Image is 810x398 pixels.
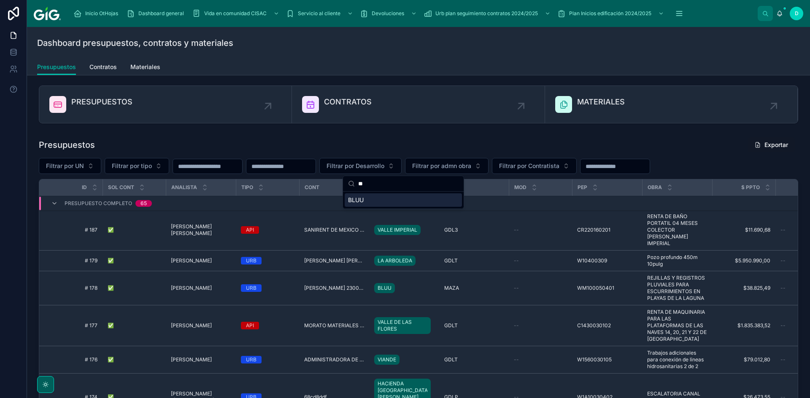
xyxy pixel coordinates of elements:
[647,309,707,342] a: RENTA DE MAQUINARIA PARA LAS PLATAFORMAS DE LAS NAVES 14, 20, 21 Y 22 DE [GEOGRAPHIC_DATA]
[108,257,161,264] a: ✅
[49,356,97,363] a: # 176
[171,322,212,329] span: [PERSON_NAME]
[130,63,160,71] span: Materiales
[514,257,567,264] a: --
[82,184,87,191] span: ID
[89,63,117,71] span: Contratos
[378,356,396,363] span: VIANDE
[124,6,190,21] a: Dashboard general
[49,257,97,264] a: # 179
[780,356,786,363] span: --
[246,226,254,234] div: API
[304,356,364,363] a: ADMINISTRADORA DE PROYECTOS INMOBILIARIOS GIG SA DE CV FILIAL 2100000008
[327,162,384,170] span: Filtrar por Desarrollo
[444,322,504,329] a: GDLT
[108,184,134,191] span: SOL CONT
[108,285,114,291] span: ✅
[444,285,459,291] span: MAZA
[67,4,758,23] div: scrollable content
[39,158,101,174] button: Select Button
[171,356,212,363] span: [PERSON_NAME]
[37,63,76,71] span: Presupuestos
[378,257,412,264] span: LA ARBOLEDA
[171,356,231,363] a: [PERSON_NAME]
[71,6,124,21] a: Inicio OtHojas
[578,184,587,191] span: PEP
[577,285,637,291] a: WM100050401
[283,6,357,21] a: Servicio al cliente
[499,162,559,170] span: Filtrar por Contratista
[412,162,471,170] span: Filtrar por admn obra
[577,257,637,264] a: W10400309
[545,86,798,123] a: MATERIALES
[514,227,519,233] span: --
[780,285,786,291] span: --
[514,285,519,291] span: --
[304,257,364,264] a: [PERSON_NAME] [PERSON_NAME] 2300000284
[648,184,662,191] span: OBRA
[444,227,458,233] span: GDL3
[374,353,434,366] a: VIANDE
[85,10,118,17] span: Inicio OtHojas
[246,257,256,264] div: URB
[343,192,464,208] div: Suggestions
[647,275,707,302] a: REJILLAS Y REGISTROS PLUVIALES PARA ESCURRIMIENTOS EN PLAYAS DE LA LAGUNA
[647,254,707,267] a: Pozo profundo 450m 10pulg
[34,7,61,20] img: App logo
[241,226,294,234] a: API
[514,227,567,233] a: --
[514,184,526,191] span: MOD
[444,356,504,363] a: GDLT
[374,223,434,237] a: VALLE IMPERIAL
[246,284,256,292] div: URB
[37,59,76,75] a: Presupuestos
[717,356,770,363] a: $79.012,80
[378,319,427,332] span: VALLE DE LAS FLORES
[108,285,161,291] a: ✅
[514,356,519,363] span: --
[171,257,212,264] span: [PERSON_NAME]
[292,86,545,123] a: CONTRATOS
[108,356,114,363] span: ✅
[298,10,340,17] span: Servicio al cliente
[171,223,231,237] span: [PERSON_NAME] [PERSON_NAME]
[304,285,364,291] span: [PERSON_NAME] 2300002220
[39,86,292,123] a: PRESUPUESTOS
[444,322,458,329] span: GDLT
[108,356,161,363] a: ✅
[348,196,364,204] span: BLUU
[241,284,294,292] a: URB
[569,10,651,17] span: Plan Inicios edificación 2024/2025
[374,254,434,267] a: LA ARBOLEDA
[49,322,97,329] a: # 177
[241,257,294,264] a: URB
[204,10,267,17] span: Vida en comunidad CISAC
[378,227,417,233] span: VALLE IMPERIAL
[780,322,786,329] span: --
[514,257,519,264] span: --
[555,6,668,21] a: Plan Inicios edificación 2024/2025
[717,227,770,233] a: $11.690,68
[514,322,567,329] a: --
[647,350,707,370] a: Trabajos adicionales para conexión de lineas hidrosanitarias 2 de 2
[374,315,434,336] a: VALLE DE LAS FLORES
[444,227,504,233] a: GDL3
[105,158,169,174] button: Select Button
[140,200,147,207] div: 65
[190,6,283,21] a: Vida en comunidad CISAC
[577,356,612,363] span: W1560030105
[324,96,372,108] span: CONTRATOS
[89,59,117,76] a: Contratos
[577,322,611,329] span: C1430030102
[374,281,434,295] a: BLUU
[39,139,95,151] h1: Presupuestos
[49,285,97,291] a: # 178
[241,322,294,329] a: API
[108,322,161,329] a: ✅
[717,322,770,329] span: $1.835.383,52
